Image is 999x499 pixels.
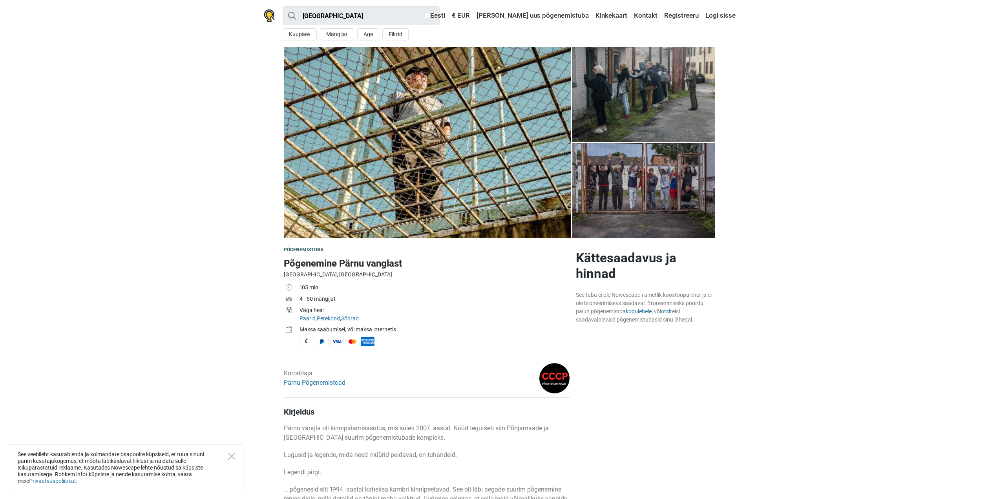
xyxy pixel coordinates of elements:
[475,9,591,23] a: [PERSON_NAME] uus põgenemistuba
[382,28,409,40] button: Filtrid
[283,6,440,25] input: proovi “Tallinn”
[284,247,324,252] span: Põgenemistuba
[572,47,716,142] a: Põgenemine Pärnu vanglast photo 3
[300,294,570,305] td: 4 - 50 mängijat
[345,337,359,346] span: MasterCard
[284,47,571,238] img: Põgenemine Pärnu vanglast photo 9
[228,453,235,460] button: Close
[317,315,340,322] a: Perekond
[572,143,716,238] a: Põgenemine Pärnu vanglast photo 4
[576,250,716,281] h2: Kättesaadavus ja hinnad
[450,9,472,23] a: € EUR
[283,28,317,40] button: Kuupäev
[284,256,570,271] h1: Põgenemine Pärnu vanglast
[539,363,570,393] img: fe131d7f5a6b38b2l.png
[594,9,629,23] a: Kinkekaart
[661,308,670,314] a: otsi
[300,325,570,334] div: Maksa saabumisel, või maksa internetis
[29,478,76,484] a: Privaatsuspoliitikat
[425,13,430,18] img: Eesti
[284,450,570,460] p: Lugusid ja legende, mida need müürid peidavad, on tuhandeid.
[315,337,329,346] span: PayPal
[572,143,716,238] img: Põgenemine Pärnu vanglast photo 5
[284,369,345,388] div: Korraldaja
[300,306,570,314] div: Väga hea:
[576,291,716,324] div: See tuba ei ole Nowescape-i ametlik koostööpartner ja ei ole broneerimiseks saadaval. Broneerimis...
[572,47,716,142] img: Põgenemine Pärnu vanglast photo 4
[632,9,659,23] a: Kontakt
[300,305,570,325] td: , ,
[662,9,701,23] a: Registreeru
[357,28,379,40] button: Age
[626,308,652,314] a: kodulehele
[284,424,570,442] p: Pärnu vangla oli kinnipidamisasutus, mis suleti 2007. aastal. Nüüd tegutseb siin Põhjamaade ja [G...
[423,9,447,23] a: Eesti
[8,444,243,491] div: See veebileht kasutab enda ja kolmandate osapoolte küpsiseid, et tuua sinuni parim kasutajakogemu...
[341,315,359,322] a: Sõbrad
[284,271,570,279] div: [GEOGRAPHIC_DATA], [GEOGRAPHIC_DATA]
[284,468,570,477] p: Legendi järgi..
[330,337,344,346] span: Visa
[703,9,736,23] a: Logi sisse
[284,47,571,238] a: Põgenemine Pärnu vanglast photo 8
[320,28,354,40] button: Mängijat
[264,9,275,22] img: Nowescape logo
[284,407,570,417] h4: Kirjeldus
[284,379,345,386] a: Pärnu Põgenemistoad
[300,337,313,346] span: Sularaha
[361,337,374,346] span: American Express
[300,283,570,294] td: 105 min
[300,315,316,322] a: Paarid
